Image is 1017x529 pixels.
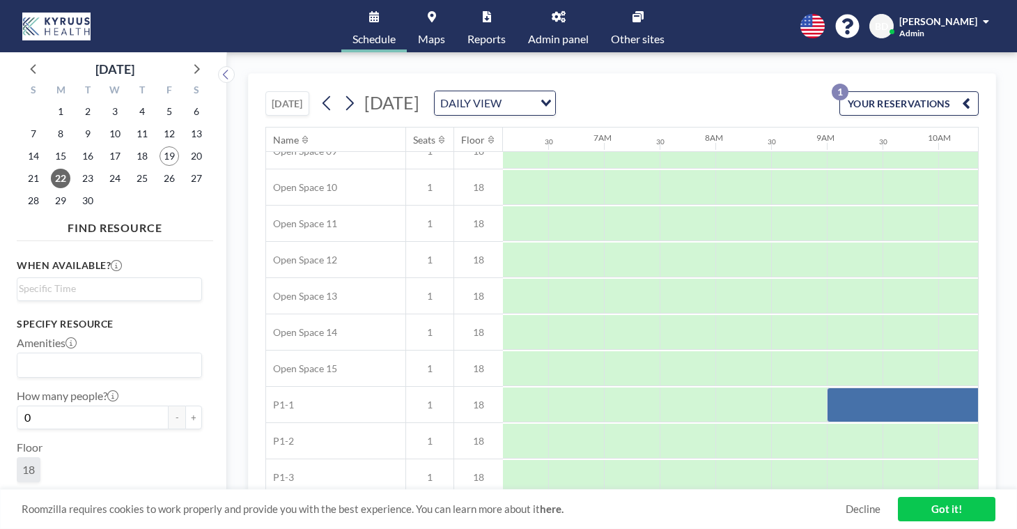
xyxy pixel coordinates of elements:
span: Friday, September 26, 2025 [160,169,179,188]
div: Search for option [17,353,201,377]
span: Open Space 11 [266,217,337,230]
span: Thursday, September 18, 2025 [132,146,152,166]
div: Floor [461,134,485,146]
div: T [128,82,155,100]
span: Monday, September 29, 2025 [51,191,70,210]
span: 1 [406,217,453,230]
div: 30 [656,137,665,146]
span: Tuesday, September 23, 2025 [78,169,98,188]
span: Monday, September 8, 2025 [51,124,70,144]
span: Saturday, September 13, 2025 [187,124,206,144]
img: organization-logo [22,13,91,40]
button: + [185,406,202,429]
div: S [20,82,47,100]
div: W [102,82,129,100]
span: P1-1 [266,399,294,411]
span: P1-2 [266,435,294,447]
span: 18 [454,290,503,302]
span: Open Space 13 [266,290,337,302]
span: Admin panel [528,33,589,45]
span: Thursday, September 11, 2025 [132,124,152,144]
button: [DATE] [265,91,309,116]
span: Open Space 10 [266,181,337,194]
span: Monday, September 22, 2025 [51,169,70,188]
span: [PERSON_NAME] [899,15,977,27]
span: 1 [406,362,453,375]
span: Tuesday, September 9, 2025 [78,124,98,144]
div: T [75,82,102,100]
span: 1 [406,254,453,266]
span: 1 [406,399,453,411]
span: Saturday, September 20, 2025 [187,146,206,166]
button: YOUR RESERVATIONS1 [839,91,979,116]
h3: Specify resource [17,318,202,330]
div: 30 [768,137,776,146]
span: Tuesday, September 30, 2025 [78,191,98,210]
span: Sunday, September 7, 2025 [24,124,43,144]
a: Got it! [898,497,995,521]
span: DAILY VIEW [437,94,504,112]
span: Thursday, September 25, 2025 [132,169,152,188]
span: Monday, September 15, 2025 [51,146,70,166]
span: Open Space 14 [266,326,337,339]
span: Other sites [611,33,665,45]
div: 8AM [705,132,723,143]
label: Amenities [17,336,77,350]
div: Seats [413,134,435,146]
div: 30 [879,137,887,146]
button: - [169,406,185,429]
span: 1 [406,471,453,484]
span: Friday, September 5, 2025 [160,102,179,121]
div: 7AM [593,132,612,143]
div: F [155,82,183,100]
span: Sunday, September 28, 2025 [24,191,43,210]
span: Tuesday, September 16, 2025 [78,146,98,166]
span: BD [875,20,888,33]
p: 1 [832,84,848,100]
div: Name [273,134,299,146]
div: S [183,82,210,100]
div: 9AM [816,132,834,143]
span: Roomzilla requires cookies to work properly and provide you with the best experience. You can lea... [22,503,846,516]
span: 18 [454,399,503,411]
span: Sunday, September 21, 2025 [24,169,43,188]
span: 18 [454,181,503,194]
span: Maps [418,33,445,45]
a: Decline [846,503,880,516]
span: 18 [454,217,503,230]
span: Wednesday, September 3, 2025 [105,102,125,121]
label: How many people? [17,389,118,403]
span: Saturday, September 6, 2025 [187,102,206,121]
span: Friday, September 19, 2025 [160,146,179,166]
div: 10AM [928,132,951,143]
span: [DATE] [364,92,419,113]
input: Search for option [506,94,532,112]
span: 1 [406,290,453,302]
span: 1 [406,326,453,339]
label: Floor [17,440,42,454]
div: [DATE] [95,59,134,79]
div: M [47,82,75,100]
span: Wednesday, September 24, 2025 [105,169,125,188]
a: here. [540,503,564,515]
div: Search for option [17,278,201,299]
span: Wednesday, September 17, 2025 [105,146,125,166]
span: Schedule [352,33,396,45]
span: Wednesday, September 10, 2025 [105,124,125,144]
span: Thursday, September 4, 2025 [132,102,152,121]
span: 18 [454,362,503,375]
span: Saturday, September 27, 2025 [187,169,206,188]
h4: FIND RESOURCE [17,215,213,235]
span: Open Space 15 [266,362,337,375]
div: 30 [545,137,553,146]
span: Sunday, September 14, 2025 [24,146,43,166]
span: 18 [454,326,503,339]
span: 1 [406,435,453,447]
span: 18 [454,435,503,447]
span: Monday, September 1, 2025 [51,102,70,121]
span: P1-3 [266,471,294,484]
span: Tuesday, September 2, 2025 [78,102,98,121]
input: Search for option [19,356,194,374]
div: Search for option [435,91,555,115]
span: Open Space 12 [266,254,337,266]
